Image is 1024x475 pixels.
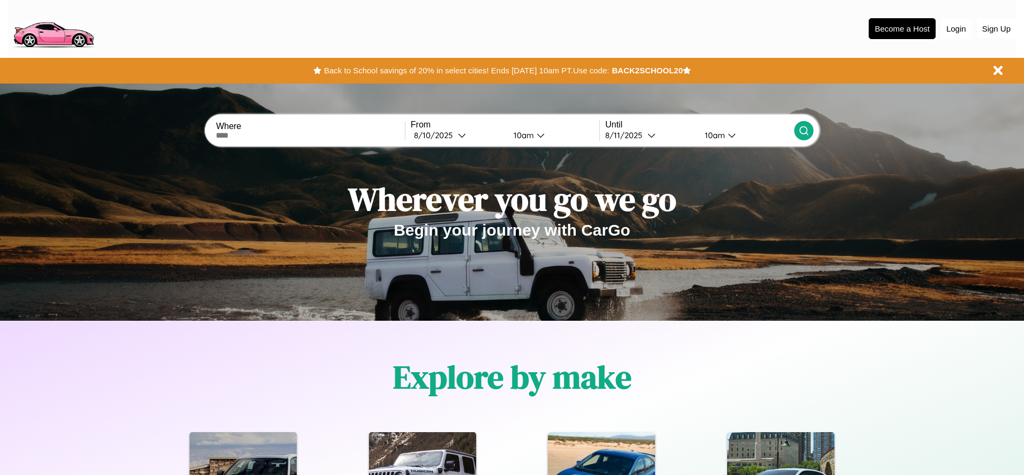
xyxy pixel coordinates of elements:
button: 8/10/2025 [411,130,505,141]
div: 10am [699,130,728,140]
div: 8 / 10 / 2025 [414,130,458,140]
button: Become a Host [869,18,936,39]
button: 10am [505,130,599,141]
img: logo [8,5,99,50]
label: Until [605,120,794,130]
div: 8 / 11 / 2025 [605,130,647,140]
button: Sign Up [977,19,1016,39]
button: 10am [696,130,794,141]
label: Where [216,122,404,131]
label: From [411,120,599,130]
button: Login [941,19,972,39]
h1: Explore by make [393,355,631,399]
div: 10am [508,130,537,140]
button: Back to School savings of 20% in select cities! Ends [DATE] 10am PT.Use code: [321,63,612,78]
b: BACK2SCHOOL20 [612,66,683,75]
